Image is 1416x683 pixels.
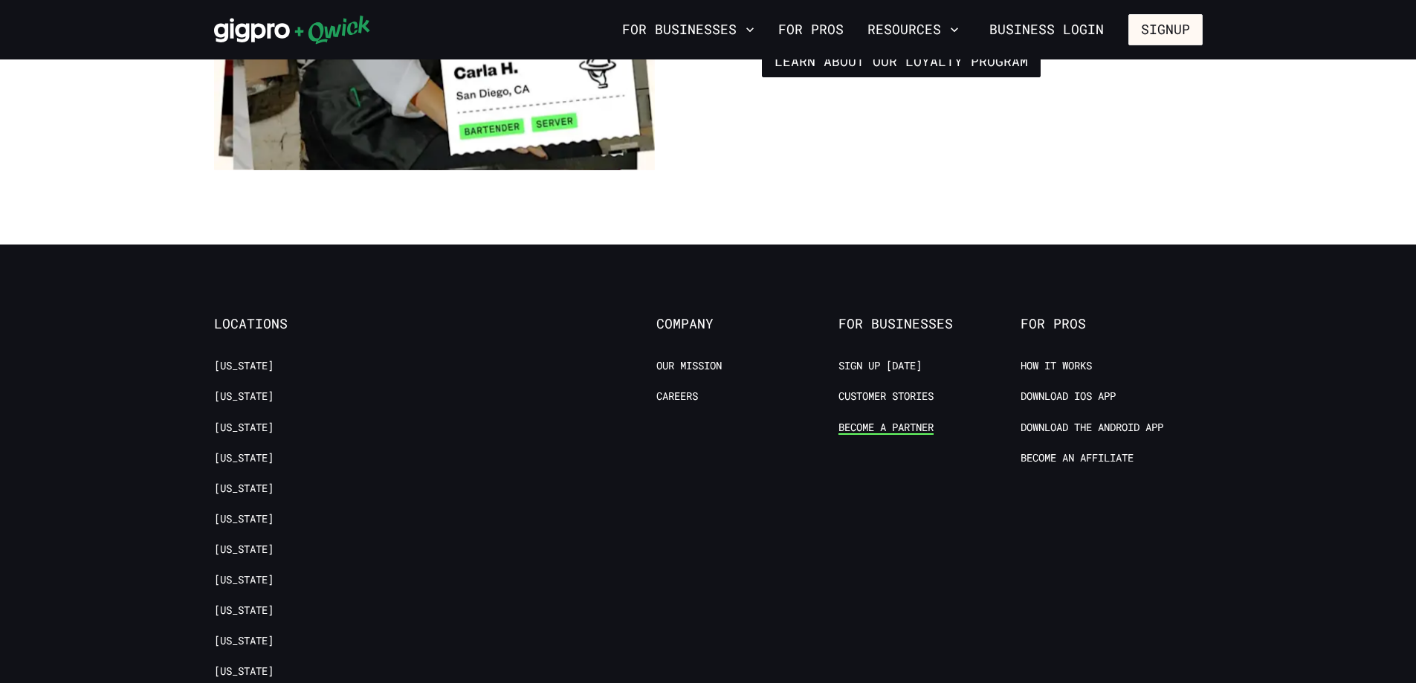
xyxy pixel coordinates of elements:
[656,316,838,332] span: Company
[838,359,922,373] a: Sign up [DATE]
[838,421,934,435] a: Become a Partner
[1128,14,1203,45] button: Signup
[214,512,274,526] a: [US_STATE]
[214,603,274,618] a: [US_STATE]
[1021,389,1116,404] a: Download IOS App
[214,316,396,332] span: Locations
[214,482,274,496] a: [US_STATE]
[762,46,1041,77] a: Learn about our Loyalty Program
[838,316,1021,332] span: For Businesses
[1021,359,1092,373] a: How it Works
[214,389,274,404] a: [US_STATE]
[861,17,965,42] button: Resources
[214,573,274,587] a: [US_STATE]
[977,14,1116,45] a: Business Login
[214,421,274,435] a: [US_STATE]
[838,389,934,404] a: Customer stories
[214,664,274,679] a: [US_STATE]
[214,634,274,648] a: [US_STATE]
[214,359,274,373] a: [US_STATE]
[214,543,274,557] a: [US_STATE]
[616,17,760,42] button: For Businesses
[656,389,698,404] a: Careers
[772,17,850,42] a: For Pros
[1021,316,1203,332] span: For Pros
[1021,451,1134,465] a: Become an Affiliate
[656,359,722,373] a: Our Mission
[1021,421,1163,435] a: Download the Android App
[214,451,274,465] a: [US_STATE]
